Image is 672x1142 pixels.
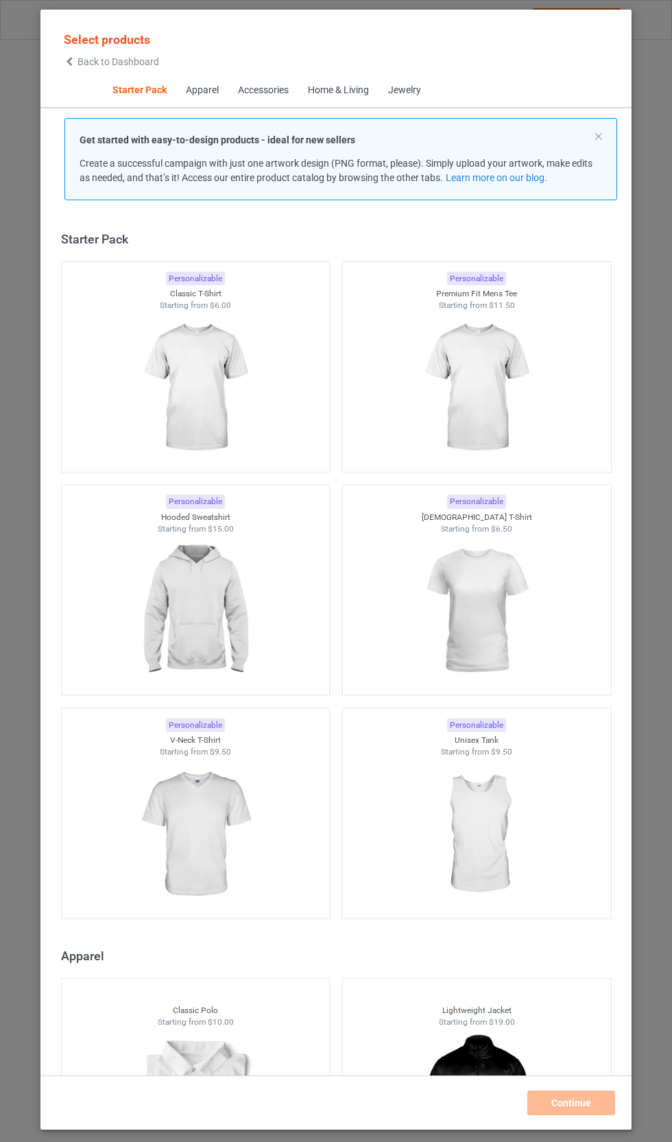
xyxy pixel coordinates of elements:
div: Jewelry [387,84,420,97]
div: Starting from [343,1016,611,1028]
img: regular.jpg [134,534,256,688]
div: Classic T-Shirt [62,288,330,300]
span: Back to Dashboard [77,56,159,67]
div: Starting from [343,523,611,535]
strong: Get started with easy-to-design products - ideal for new sellers [80,134,355,145]
div: Apparel [185,84,218,97]
div: Starting from [343,746,611,758]
div: Starter Pack [61,231,618,247]
div: Unisex Tank [343,735,611,746]
img: regular.jpg [415,311,538,465]
span: $6.50 [491,524,512,534]
div: Starting from [62,746,330,758]
div: Starting from [62,1016,330,1028]
span: Create a successful campaign with just one artwork design (PNG format, please). Simply upload you... [80,158,592,183]
span: Starter Pack [102,74,176,107]
img: regular.jpg [134,758,256,912]
div: [DEMOGRAPHIC_DATA] T-Shirt [343,512,611,523]
div: Premium Fit Mens Tee [343,288,611,300]
span: $9.50 [210,747,231,757]
a: Learn more on our blog. [445,172,547,183]
span: $9.50 [491,747,512,757]
div: Personalizable [447,718,506,733]
div: Apparel [61,948,618,964]
div: Personalizable [166,718,225,733]
img: regular.jpg [415,758,538,912]
div: Starting from [343,300,611,311]
span: $10.00 [207,1017,233,1027]
div: Personalizable [447,272,506,286]
div: Starting from [62,523,330,535]
div: Personalizable [166,495,225,509]
span: Select products [64,32,150,47]
div: V-Neck T-Shirt [62,735,330,746]
span: $19.00 [489,1017,515,1027]
img: regular.jpg [415,534,538,688]
div: Starting from [62,300,330,311]
div: Home & Living [307,84,368,97]
div: Accessories [237,84,288,97]
div: Hooded Sweatshirt [62,512,330,523]
img: regular.jpg [134,311,256,465]
div: Personalizable [447,495,506,509]
div: Lightweight Jacket [343,1005,611,1016]
span: $6.00 [210,300,231,310]
span: $11.50 [489,300,515,310]
div: Classic Polo [62,1005,330,1016]
span: $15.00 [207,524,233,534]
div: Personalizable [166,272,225,286]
